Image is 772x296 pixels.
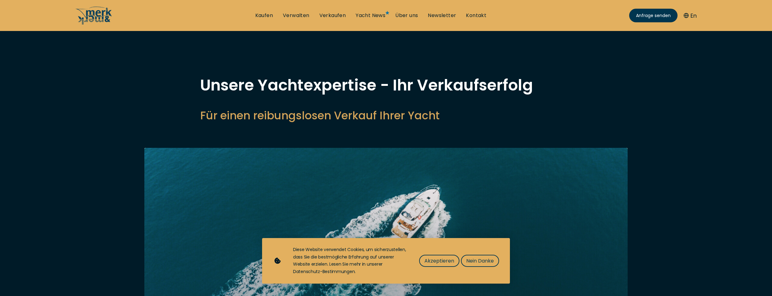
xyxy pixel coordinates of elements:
h2: Für einen reibungslosen Verkauf Ihrer Yacht [200,108,572,123]
a: Anfrage senden [629,9,678,22]
a: Kontakt [466,12,486,19]
a: Kaufen [255,12,273,19]
a: Datenschutz-Bestimmungen [293,268,355,275]
span: Akzeptieren [424,257,454,265]
span: Anfrage senden [636,12,671,19]
button: En [684,11,697,20]
span: Nein Danke [466,257,494,265]
a: Verwalten [283,12,309,19]
h1: Unsere Yachtexpertise - Ihr Verkaufserfolg [200,77,572,93]
a: Newsletter [428,12,456,19]
a: Yacht News [356,12,385,19]
button: Akzeptieren [419,255,459,267]
button: Nein Danke [461,255,499,267]
a: Über uns [395,12,418,19]
div: Diese Website verwendet Cookies, um sicherzustellen, dass Sie die bestmögliche Erfahrung auf unse... [293,246,407,276]
a: Verkaufen [319,12,346,19]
